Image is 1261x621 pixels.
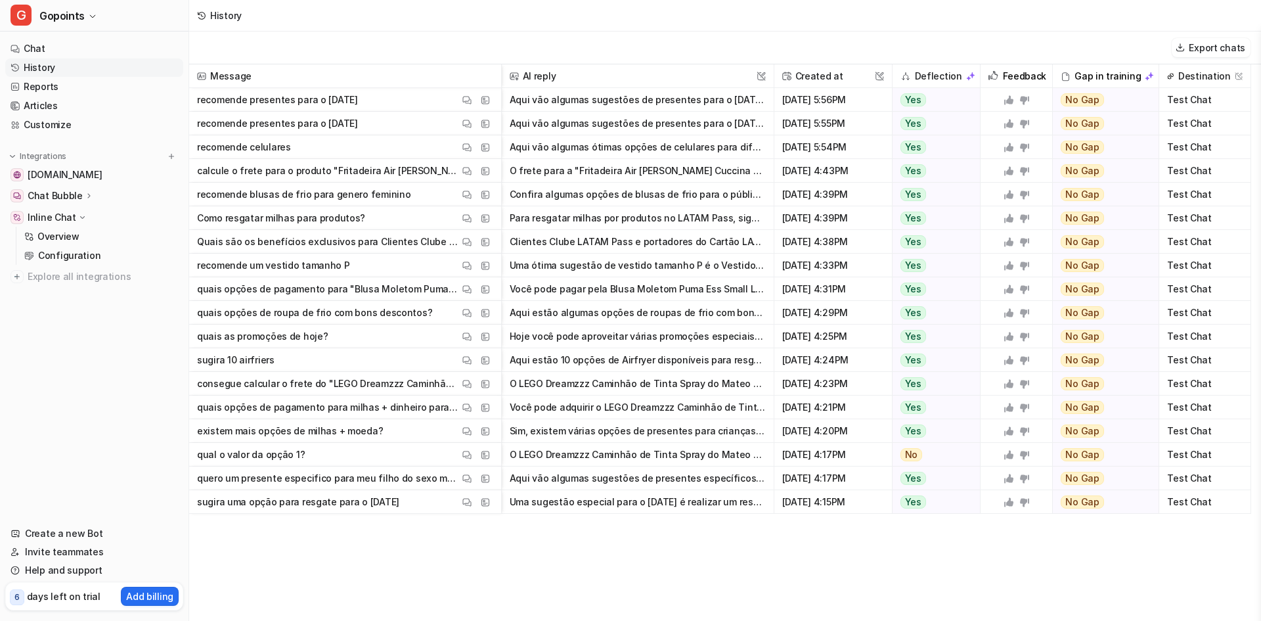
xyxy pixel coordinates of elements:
button: Aqui vão algumas sugestões de presentes para o [DATE] que podem agradar diferentes idades e gosto... [510,112,766,135]
span: No Gap [1061,117,1104,130]
span: [DATE] 5:56PM [780,88,887,112]
span: Test Chat [1164,183,1245,206]
button: No Gap [1053,206,1150,230]
button: No Gap [1053,230,1150,254]
a: Invite teammates [5,543,183,561]
span: Created at [780,64,887,88]
span: No Gap [1061,448,1104,461]
a: Create a new Bot [5,524,183,543]
span: [DATE] 4:15PM [780,490,887,514]
p: Inline Chat [28,211,76,224]
p: quero um presente especifico para meu filho do sexo masculino com 9 anos. [197,467,459,490]
p: existem mais opções de milhas + moeda? [197,419,383,443]
span: Yes [900,235,926,248]
span: G [11,5,32,26]
p: Chat Bubble [28,189,83,202]
button: Aqui vão algumas ótimas opções de celulares para diferentes perfis: - Para custo-benefício, o Sam... [510,135,766,159]
span: Yes [900,188,926,201]
span: Test Chat [1164,467,1245,490]
span: [DATE] 4:21PM [780,396,887,419]
span: Test Chat [1164,112,1245,135]
button: Aqui vão algumas sugestões de presentes específicos para um menino de 9 anos: - Um brinquedo cria... [510,467,766,490]
span: [DATE] 5:55PM [780,112,887,135]
div: Gap in training [1058,64,1153,88]
span: Test Chat [1164,443,1245,467]
button: Yes [893,396,973,419]
img: Chat Bubble [13,192,21,200]
span: AI reply [507,64,768,88]
p: recomende um vestido tamanho P [197,254,350,277]
a: Explore all integrations [5,267,183,286]
span: No Gap [1061,141,1104,154]
button: Yes [893,325,973,348]
p: quais opções de pagamento para milhas + dinheiro para o produto "LEGO Dreamzzz Caminhão de Tinta ... [197,396,459,419]
button: No [893,443,973,467]
span: Test Chat [1164,419,1245,443]
span: [DATE] 4:33PM [780,254,887,277]
span: No Gap [1061,188,1104,201]
p: Integrations [20,151,66,162]
button: Yes [893,277,973,301]
span: Test Chat [1164,301,1245,325]
button: No Gap [1053,277,1150,301]
a: Chat [5,39,183,58]
button: No Gap [1053,301,1150,325]
a: Articles [5,97,183,115]
span: Yes [900,425,926,438]
button: Yes [893,183,973,206]
span: [DATE] 4:25PM [780,325,887,348]
button: Aqui estão 10 opções de Airfryer disponíveis para resgate com milhas ou milhas + dinheiro: 1. Fri... [510,348,766,372]
button: Hoje você pode aproveitar várias promoções especiais, incluindo: - Até 63% off em livros como "O ... [510,325,766,348]
span: Test Chat [1164,348,1245,372]
span: Test Chat [1164,396,1245,419]
span: [DATE] 4:24PM [780,348,887,372]
span: [DATE] 4:39PM [780,183,887,206]
img: shopping.latampass.latam.com [13,171,21,179]
span: Yes [900,164,926,177]
button: Você pode adquirir o LEGO Dreamzzz Caminhão de Tinta Spray do Mateo nas seguintes opções de pagam... [510,396,766,419]
span: Yes [900,495,926,509]
a: Reports [5,78,183,96]
span: [DATE] 5:54PM [780,135,887,159]
button: Yes [893,159,973,183]
span: [DATE] 4:23PM [780,372,887,396]
span: Yes [900,283,926,296]
p: recomende presentes para o [DATE] [197,112,358,135]
span: Yes [900,306,926,319]
span: [DOMAIN_NAME] [28,168,102,181]
p: calcule o frete para o produto "Fritadeira Air [PERSON_NAME] Cuccina BCFR06 3,5L - Preta" para o ... [197,159,459,183]
button: Sim, existem várias opções de presentes para crianças que podem ser adquiridos com milhas + dinhe... [510,419,766,443]
button: Yes [893,490,973,514]
span: No Gap [1061,472,1104,485]
button: Yes [893,419,973,443]
span: [DATE] 4:29PM [780,301,887,325]
button: No Gap [1053,467,1150,490]
p: qual o valor da opção 1? [197,443,305,467]
p: Como resgatar milhas para produtos? [197,206,365,230]
span: Yes [900,212,926,225]
span: Yes [900,259,926,272]
img: menu_add.svg [167,152,176,161]
a: History [5,58,183,77]
button: No Gap [1053,372,1150,396]
button: No Gap [1053,254,1150,277]
button: Aqui estão algumas opções de roupas de frio com bons descontos para você aproveitar: - Blusa Mole... [510,301,766,325]
button: Yes [893,112,973,135]
span: No Gap [1061,212,1104,225]
button: No Gap [1053,183,1150,206]
span: Test Chat [1164,206,1245,230]
a: Configuration [19,246,183,265]
p: quais opções de pagamento para "Blusa Moletom Puma Ess Small Logo com Capuz Masculino" [197,277,459,301]
span: [DATE] 4:31PM [780,277,887,301]
button: Clientes Clube LATAM Pass e portadores do Cartão LATAM Pass Itaú têm acesso a benefícios exclusiv... [510,230,766,254]
span: Yes [900,472,926,485]
span: Yes [900,93,926,106]
p: 6 [14,591,20,603]
span: Yes [900,401,926,414]
button: No Gap [1053,396,1150,419]
p: recomende blusas de frio para genero feminino [197,183,410,206]
button: Uma ótima sugestão de vestido tamanho P é o Vestido Colcci Canelado Feminino, que está com até 52... [510,254,766,277]
p: Add billing [126,589,173,603]
button: Yes [893,372,973,396]
button: Você pode pagar pela Blusa Moletom Puma Ess Small Logo com Capuz Masculino das seguintes formas: ... [510,277,766,301]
